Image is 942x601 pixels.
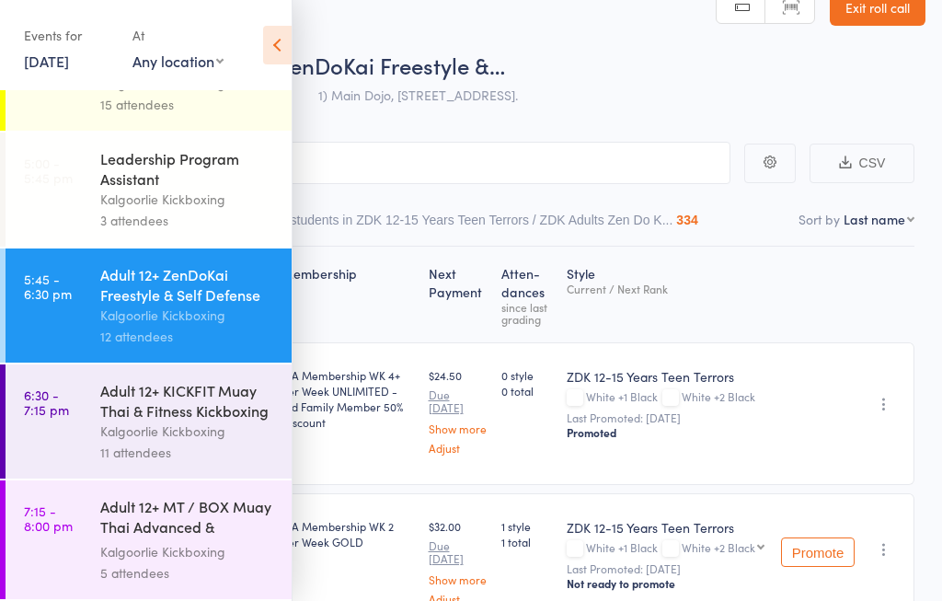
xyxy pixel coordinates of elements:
div: Kalgoorlie Kickboxing [100,541,276,562]
div: Adult 12+ MT / BOX Muay Thai Advanced & SPARRING [100,496,276,541]
div: Events for [24,20,114,51]
a: 5:45 -6:30 pmAdult 12+ ZenDoKai Freestyle & Self DefenseKalgoorlie Kickboxing12 attendees [6,248,292,363]
div: ZDK 12-15 Years Teen Terrors [567,518,766,537]
div: Style [559,255,774,334]
div: 3 attendees [100,210,276,231]
button: CSV [810,144,914,183]
span: 1 total [501,534,552,549]
div: Kalgoorlie Kickboxing [100,189,276,210]
a: 5:00 -5:45 pmLeadership Program AssistantKalgoorlie Kickboxing3 attendees [6,133,292,247]
a: [DATE] [24,51,69,71]
span: 1) Main Dojo, [STREET_ADDRESS]. [318,86,518,104]
div: Promoted [567,425,766,440]
small: Last Promoted: [DATE] [567,411,766,424]
div: Adult 12+ ZenDoKai Freestyle & Self Defense [100,264,276,305]
span: Adult 12+ ZenDoKai Freestyle &… [181,50,505,80]
div: 12 attendees [100,326,276,347]
div: Atten­dances [494,255,559,334]
span: 0 total [501,383,552,399]
time: 5:45 - 6:30 pm [24,272,72,301]
div: 15 attendees [100,94,276,115]
div: since last grading [501,301,552,325]
div: Not ready to promote [567,576,766,591]
a: Show more [429,422,488,434]
time: 5:00 - 5:45 pm [24,156,73,185]
div: 334 [676,213,697,227]
div: Leadership Program Assistant [100,148,276,189]
div: Kalgoorlie Kickboxing [100,305,276,326]
div: White +2 Black [682,541,755,553]
time: 6:30 - 7:15 pm [24,387,69,417]
div: White +1 Black [567,390,766,406]
div: Membership [274,255,421,334]
a: 6:30 -7:15 pmAdult 12+ KICKFIT Muay Thai & Fitness KickboxingKalgoorlie Kickboxing11 attendees [6,364,292,479]
small: Due [DATE] [429,388,488,415]
button: Other students in ZDK 12-15 Years Teen Terrors / ZDK Adults Zen Do K...334 [255,203,698,246]
small: Due [DATE] [429,539,488,566]
span: White +2 Black [682,388,755,404]
a: 7:15 -8:00 pmAdult 12+ MT / BOX Muay Thai Advanced & SPARRINGKalgoorlie Kickboxing5 attendees [6,480,292,599]
label: Sort by [798,210,840,228]
div: $24.50 [429,367,488,454]
time: 7:15 - 8:00 pm [24,503,73,533]
div: 5 attendees [100,562,276,584]
div: MA Membership WK 4+ Per Week UNLIMITED - 3rd Family Member 50% Discount [281,367,414,430]
div: At [132,20,224,51]
button: Promote [781,537,855,567]
div: White +1 Black [567,541,766,557]
div: Last name [844,210,905,228]
div: ZDK 12-15 Years Teen Terrors [567,367,766,386]
small: Last Promoted: [DATE] [567,562,766,575]
div: Adult 12+ KICKFIT Muay Thai & Fitness Kickboxing [100,380,276,421]
a: Show more [429,573,488,585]
div: MA Membership WK 2 Per Week GOLD [281,518,414,549]
span: 0 style [501,367,552,383]
div: 11 attendees [100,442,276,463]
div: Next Payment [421,255,495,334]
div: Kalgoorlie Kickboxing [100,421,276,442]
input: Search by name [28,142,730,184]
div: Any location [132,51,224,71]
div: Current / Next Rank [567,283,766,295]
a: Adjust [429,442,488,454]
span: 1 style [501,518,552,534]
